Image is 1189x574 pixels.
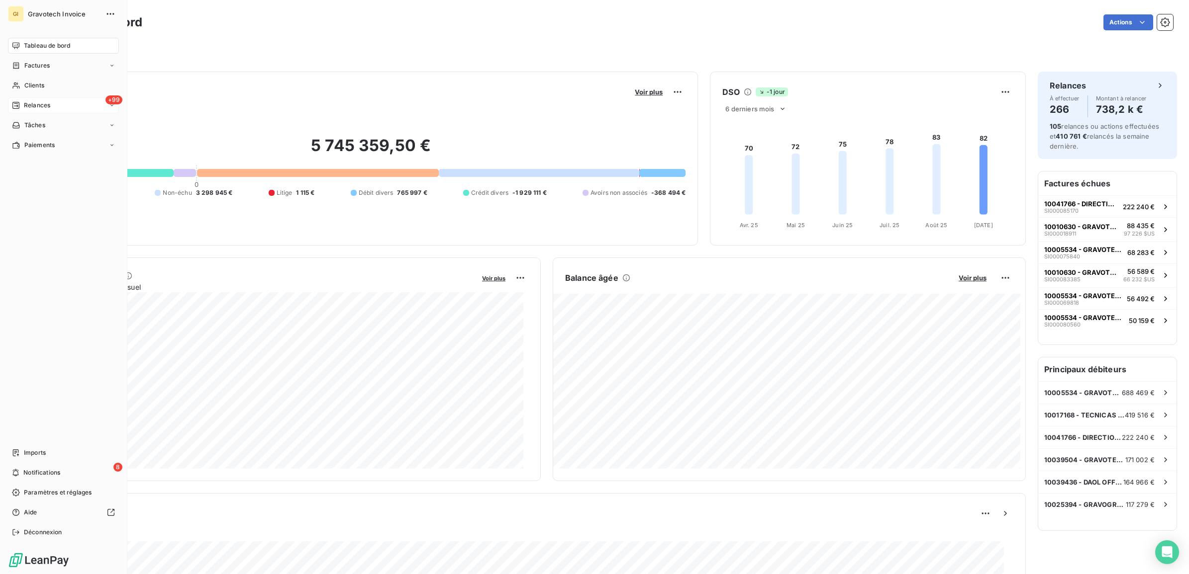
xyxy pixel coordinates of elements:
span: Aide [24,508,37,517]
span: SI000018911 [1044,231,1076,237]
span: Clients [24,81,44,90]
span: Non-échu [163,188,192,197]
span: 97 226 $US [1124,230,1155,238]
button: Voir plus [479,273,508,282]
span: Gravotech Invoice [28,10,99,18]
span: 164 966 € [1123,478,1155,486]
button: 10010630 - GRAVOTECH LTDASI00001891188 435 €97 226 $US [1038,217,1177,242]
span: Chiffre d'affaires mensuel [56,282,475,292]
span: Tâches [24,121,45,130]
tspan: Juin 25 [833,222,853,229]
a: Aide [8,504,119,520]
span: 410 761 € [1056,132,1087,140]
span: 10010630 - GRAVOTECH LTDA [1044,268,1119,276]
h6: DSO [722,86,739,98]
h6: Principaux débiteurs [1038,357,1177,381]
span: 222 240 € [1122,433,1155,441]
span: Montant à relancer [1096,95,1147,101]
span: 1 115 € [296,188,314,197]
img: Logo LeanPay [8,552,70,568]
span: Paiements [24,141,55,150]
button: Voir plus [956,273,990,282]
span: 10017168 - TECNICAS DEL GRABADO S.A. [1044,411,1125,419]
span: -1 929 111 € [512,188,547,197]
span: 10039504 - GRAVOTECH DANMARK ApS [1044,456,1125,464]
h4: 738,2 k € [1096,101,1147,117]
tspan: Juil. 25 [880,222,899,229]
span: Voir plus [959,274,987,282]
span: À effectuer [1050,95,1080,101]
span: +99 [105,95,122,104]
button: 10005534 - GRAVOTEKNIK IC VE DIS TICARET LTD STI.SI00008056050 159 € [1038,309,1177,331]
span: 10025394 - GRAVOGRAPH NORGE A/S [1044,500,1126,508]
span: Avoirs non associés [591,188,647,197]
span: Factures [24,61,50,70]
span: SI000075840 [1044,253,1080,259]
span: Déconnexion [24,528,62,537]
span: 10039436 - DAOL OFFICE SUPPLIES LTD [1044,478,1123,486]
span: Litige [277,188,293,197]
span: Voir plus [635,88,663,96]
span: relances ou actions effectuées et relancés la semaine dernière. [1050,122,1159,150]
span: 171 002 € [1125,456,1155,464]
button: 10005534 - GRAVOTEKNIK IC VE DIS TICARET LTD STI.SI00007584068 283 € [1038,242,1177,263]
span: SI000080560 [1044,322,1081,328]
span: 10005534 - GRAVOTEKNIK IC VE DIS TICARET LTD STI. [1044,314,1125,322]
span: 68 283 € [1127,248,1155,256]
span: Tableau de bord [24,41,70,50]
span: 222 240 € [1123,203,1155,211]
span: 56 492 € [1127,295,1155,303]
span: 117 279 € [1126,500,1155,508]
tspan: [DATE] [974,222,993,229]
span: Voir plus [482,275,505,282]
span: Relances [24,101,50,110]
span: 10010630 - GRAVOTECH LTDA [1044,223,1120,231]
button: Actions [1103,14,1153,30]
span: Paramètres et réglages [24,488,92,497]
button: Voir plus [632,87,666,96]
div: GI [8,6,24,22]
span: SI000085170 [1044,208,1079,214]
span: 56 589 € [1127,267,1155,275]
h6: Relances [1050,80,1086,91]
span: 88 435 € [1127,222,1155,230]
span: 105 [1050,122,1061,130]
span: 10005534 - GRAVOTEKNIK IC VE DIS TICARET LTD STI. [1044,246,1123,253]
span: SI000069818 [1044,300,1079,306]
button: 10010630 - GRAVOTECH LTDASI00008338556 589 €66 232 $US [1038,263,1177,288]
span: 10041766 - DIRECTION DU SERVICE DE SOUTIEN DE LA FLOTTE [1044,433,1122,441]
span: 0 [195,180,198,188]
h2: 5 745 359,50 € [56,136,686,165]
span: Notifications [23,468,60,477]
span: SI000083385 [1044,276,1081,282]
span: 10005534 - GRAVOTEKNIK IC VE DIS TICARET LTD STI. [1044,389,1122,397]
span: 6 derniers mois [725,105,774,113]
tspan: Août 25 [926,222,948,229]
span: 50 159 € [1129,317,1155,325]
span: 10005534 - GRAVOTEKNIK IC VE DIS TICARET LTD STI. [1044,292,1123,300]
span: 8 [113,463,122,472]
div: Open Intercom Messenger [1155,540,1179,564]
h6: Balance âgée [565,272,618,284]
span: 419 516 € [1125,411,1155,419]
h4: 266 [1050,101,1080,117]
button: 10005534 - GRAVOTEKNIK IC VE DIS TICARET LTD STI.SI00006981856 492 € [1038,287,1177,309]
button: 10041766 - DIRECTION DU SERVICE DE SOUTIEN DE LA FLOTTESI000085170222 240 € [1038,195,1177,217]
span: Débit divers [359,188,394,197]
span: Crédit divers [471,188,508,197]
tspan: Mai 25 [787,222,805,229]
tspan: Avr. 25 [740,222,758,229]
span: Imports [24,448,46,457]
span: 688 469 € [1122,389,1155,397]
span: 765 997 € [397,188,427,197]
span: -1 jour [756,87,788,96]
span: 3 298 945 € [196,188,233,197]
span: 10041766 - DIRECTION DU SERVICE DE SOUTIEN DE LA FLOTTE [1044,200,1119,208]
h6: Factures échues [1038,171,1177,195]
span: 66 232 $US [1123,275,1155,284]
span: -368 494 € [651,188,686,197]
